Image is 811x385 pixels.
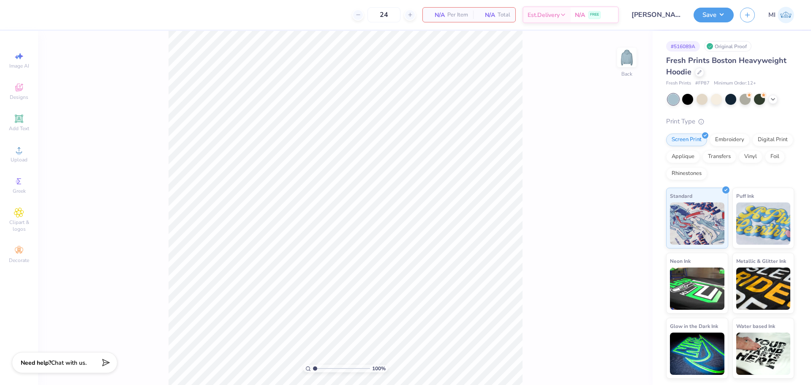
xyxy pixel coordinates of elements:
[528,11,560,19] span: Est. Delivery
[768,10,776,20] span: MI
[670,268,724,310] img: Neon Ink
[447,11,468,19] span: Per Item
[694,8,734,22] button: Save
[666,80,691,87] span: Fresh Prints
[765,150,785,163] div: Foil
[736,268,791,310] img: Metallic & Glitter Ink
[670,257,691,265] span: Neon Ink
[768,7,794,23] a: MI
[739,150,762,163] div: Vinyl
[666,55,787,77] span: Fresh Prints Boston Heavyweight Hoodie
[670,333,724,375] img: Glow in the Dark Ink
[4,219,34,232] span: Clipart & logos
[736,202,791,245] img: Puff Ink
[428,11,445,19] span: N/A
[590,12,599,18] span: FREE
[704,41,751,52] div: Original Proof
[670,322,718,330] span: Glow in the Dark Ink
[752,134,793,146] div: Digital Print
[10,94,28,101] span: Designs
[666,134,707,146] div: Screen Print
[736,257,786,265] span: Metallic & Glitter Ink
[666,117,794,126] div: Print Type
[736,322,775,330] span: Water based Ink
[9,125,29,132] span: Add Text
[11,156,27,163] span: Upload
[367,7,400,22] input: – –
[670,191,692,200] span: Standard
[498,11,510,19] span: Total
[625,6,687,23] input: Untitled Design
[575,11,585,19] span: N/A
[736,333,791,375] img: Water based Ink
[736,191,754,200] span: Puff Ink
[778,7,794,23] img: Ma. Isabella Adad
[621,70,632,78] div: Back
[710,134,750,146] div: Embroidery
[670,202,724,245] img: Standard
[51,359,87,367] span: Chat with us.
[714,80,756,87] span: Minimum Order: 12 +
[666,150,700,163] div: Applique
[9,257,29,264] span: Decorate
[618,49,635,66] img: Back
[372,365,386,372] span: 100 %
[478,11,495,19] span: N/A
[695,80,710,87] span: # FP87
[666,41,700,52] div: # 516089A
[21,359,51,367] strong: Need help?
[13,188,26,194] span: Greek
[9,63,29,69] span: Image AI
[702,150,736,163] div: Transfers
[666,167,707,180] div: Rhinestones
